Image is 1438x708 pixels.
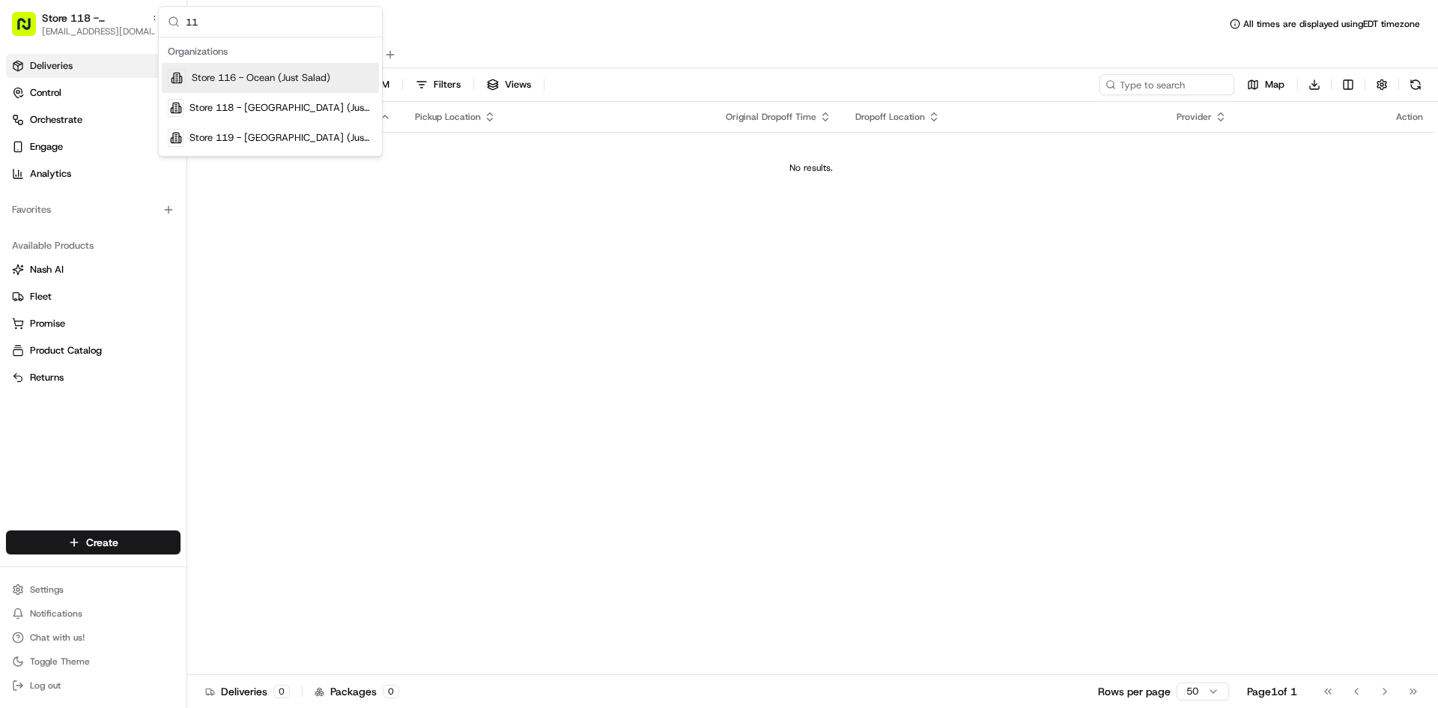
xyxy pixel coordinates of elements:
button: [EMAIL_ADDRESS][DOMAIN_NAME] [42,25,162,37]
p: Welcome 👋 [15,60,273,84]
div: Deliveries [205,684,290,699]
a: 📗Knowledge Base [9,211,121,238]
a: Product Catalog [12,344,175,357]
input: Type to search [1099,74,1234,95]
span: Control [30,86,61,100]
button: Toggle Theme [6,651,180,672]
button: Settings [6,579,180,600]
span: Promise [30,317,65,330]
a: 💻API Documentation [121,211,246,238]
input: Got a question? Start typing here... [39,97,270,112]
span: Store 119 - [GEOGRAPHIC_DATA] (Just Salad) [189,131,373,145]
span: Create [86,535,118,550]
div: No results. [193,162,1429,174]
a: Deliveries [6,54,180,78]
button: Notifications [6,603,180,624]
div: Action [1396,111,1423,123]
a: Promise [12,317,175,330]
button: Store 118 - [GEOGRAPHIC_DATA] (Just Salad)[EMAIL_ADDRESS][DOMAIN_NAME] [6,6,155,42]
button: Product Catalog [6,339,180,363]
button: Engage [6,135,180,159]
span: Returns [30,371,64,384]
button: Orchestrate [6,108,180,132]
span: Deliveries [30,59,73,73]
a: Nash AI [12,263,175,276]
div: 0 [383,685,399,698]
span: Dropoff Location [855,111,925,123]
span: Engage [30,140,63,154]
span: Original Dropoff Time [726,111,816,123]
div: Organizations [162,40,379,63]
span: Nash AI [30,263,64,276]
p: Rows per page [1098,684,1171,699]
span: Filters [434,78,461,91]
button: Returns [6,366,180,390]
div: Suggestions [159,37,382,156]
button: Refresh [1405,74,1426,95]
img: Nash [15,15,45,45]
button: Store 118 - [GEOGRAPHIC_DATA] (Just Salad) [42,10,145,25]
button: Log out [6,675,180,696]
div: Available Products [6,234,180,258]
span: Product Catalog [30,344,102,357]
span: Notifications [30,608,82,620]
span: Store 116 - Ocean (Just Salad) [192,71,330,85]
span: Analytics [30,167,71,181]
span: Store 118 - [GEOGRAPHIC_DATA] (Just Salad) [189,101,373,115]
button: Map [1240,74,1291,95]
span: Pylon [149,254,181,265]
span: Pickup Location [415,111,481,123]
span: Settings [30,584,64,596]
span: Provider [1177,111,1212,123]
div: We're available if you need us! [51,158,189,170]
div: Packages [315,684,399,699]
div: Favorites [6,198,180,222]
button: Views [480,74,538,95]
a: Returns [12,371,175,384]
button: Start new chat [255,148,273,166]
div: 💻 [127,219,139,231]
a: Powered byPylon [106,253,181,265]
div: 📗 [15,219,27,231]
button: Control [6,81,180,105]
span: Knowledge Base [30,217,115,232]
span: Chat with us! [30,632,85,644]
button: Create [6,530,180,554]
div: Start new chat [51,143,246,158]
a: Fleet [12,290,175,303]
img: 1736555255976-a54dd68f-1ca7-489b-9aae-adbdc363a1c4 [15,143,42,170]
span: Orchestrate [30,113,82,127]
span: Log out [30,680,61,692]
div: 0 [273,685,290,698]
span: API Documentation [142,217,240,232]
button: Chat with us! [6,627,180,648]
div: Page 1 of 1 [1247,684,1297,699]
button: Nash AI [6,258,180,282]
input: Search... [186,7,373,37]
button: Filters [409,74,467,95]
button: Promise [6,312,180,336]
span: Toggle Theme [30,656,90,668]
span: Map [1265,78,1284,91]
a: Analytics [6,162,180,186]
button: Fleet [6,285,180,309]
span: Views [505,78,531,91]
span: All times are displayed using EDT timezone [1243,18,1420,30]
span: Fleet [30,290,52,303]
